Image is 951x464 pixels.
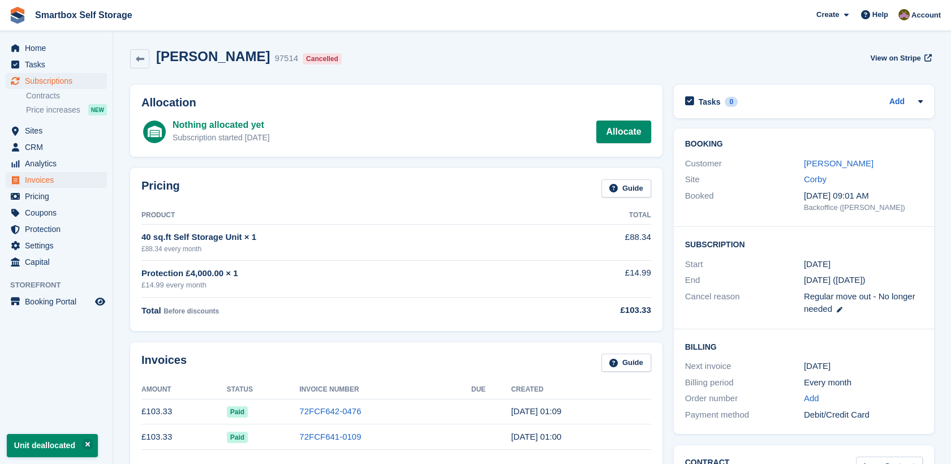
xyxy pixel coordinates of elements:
h2: Booking [685,140,923,149]
time: 2025-08-28 00:09:40 UTC [511,406,561,416]
th: Invoice Number [299,381,471,399]
span: Price increases [26,105,80,115]
span: Booking Portal [25,294,93,310]
th: Due [471,381,511,399]
img: Kayleigh Devlin [898,9,910,20]
a: menu [6,172,107,188]
span: Paid [227,406,248,418]
span: Paid [227,432,248,443]
div: Order number [685,392,804,405]
a: Add [804,392,819,405]
div: Start [685,258,804,271]
a: Add [889,96,905,109]
h2: Subscription [685,238,923,250]
td: £14.99 [544,260,651,297]
span: Pricing [25,188,93,204]
span: Subscriptions [25,73,93,89]
h2: Pricing [141,179,180,198]
a: menu [6,156,107,171]
h2: Tasks [699,97,721,107]
a: 72FCF641-0109 [299,432,361,441]
span: Create [816,9,839,20]
span: Home [25,40,93,56]
a: [PERSON_NAME] [804,158,873,168]
div: Next invoice [685,360,804,373]
span: Invoices [25,172,93,188]
div: Billing period [685,376,804,389]
a: View on Stripe [866,49,934,67]
a: menu [6,139,107,155]
th: Product [141,207,544,225]
span: Sites [25,123,93,139]
td: £103.33 [141,424,227,450]
a: menu [6,221,107,237]
span: Account [911,10,941,21]
span: Tasks [25,57,93,72]
a: menu [6,57,107,72]
th: Amount [141,381,227,399]
div: Nothing allocated yet [173,118,270,132]
a: Contracts [26,91,107,101]
div: 97514 [274,52,298,65]
div: Subscription started [DATE] [173,132,270,144]
span: Analytics [25,156,93,171]
a: menu [6,123,107,139]
div: Booked [685,190,804,213]
span: Regular move out - No longer needed [804,291,915,314]
div: End [685,274,804,287]
span: Total [141,306,161,315]
div: £14.99 every month [141,280,544,291]
th: Total [544,207,651,225]
div: £103.33 [544,304,651,317]
a: 72FCF642-0476 [299,406,361,416]
h2: Invoices [141,354,187,372]
h2: [PERSON_NAME] [156,49,270,64]
span: Storefront [10,280,113,291]
div: Site [685,173,804,186]
td: £88.34 [544,225,651,260]
span: Coupons [25,205,93,221]
span: Settings [25,238,93,254]
span: Help [872,9,888,20]
img: stora-icon-8386f47178a22dfd0bd8f6a31ec36ba5ce8667c1dd55bd0f319d3a0aa187defe.svg [9,7,26,24]
a: Guide [601,179,651,198]
a: Corby [804,174,827,184]
div: Payment method [685,409,804,422]
a: Guide [601,354,651,372]
span: Capital [25,254,93,270]
div: [DATE] 09:01 AM [804,190,923,203]
a: menu [6,254,107,270]
th: Created [511,381,651,399]
p: Unit deallocated [7,434,98,457]
div: Customer [685,157,804,170]
div: Every month [804,376,923,389]
a: menu [6,188,107,204]
a: menu [6,205,107,221]
span: CRM [25,139,93,155]
a: Smartbox Self Storage [31,6,137,24]
a: Allocate [596,121,651,143]
time: 2025-07-28 00:00:44 UTC [511,432,561,441]
div: NEW [88,104,107,115]
div: Cancel reason [685,290,804,316]
td: £103.33 [141,399,227,424]
div: Debit/Credit Card [804,409,923,422]
span: Before discounts [163,307,219,315]
span: [DATE] ([DATE]) [804,275,866,285]
div: Protection £4,000.00 × 1 [141,267,544,280]
th: Status [227,381,299,399]
a: menu [6,73,107,89]
div: Cancelled [303,53,342,65]
div: £88.34 every month [141,244,544,254]
div: Backoffice ([PERSON_NAME]) [804,202,923,213]
div: 40 sq.ft Self Storage Unit × 1 [141,231,544,244]
a: Preview store [93,295,107,308]
h2: Billing [685,341,923,352]
h2: Allocation [141,96,651,109]
a: menu [6,40,107,56]
span: Protection [25,221,93,237]
time: 2025-07-28 00:00:00 UTC [804,258,830,271]
a: Price increases NEW [26,104,107,116]
a: menu [6,294,107,310]
div: [DATE] [804,360,923,373]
